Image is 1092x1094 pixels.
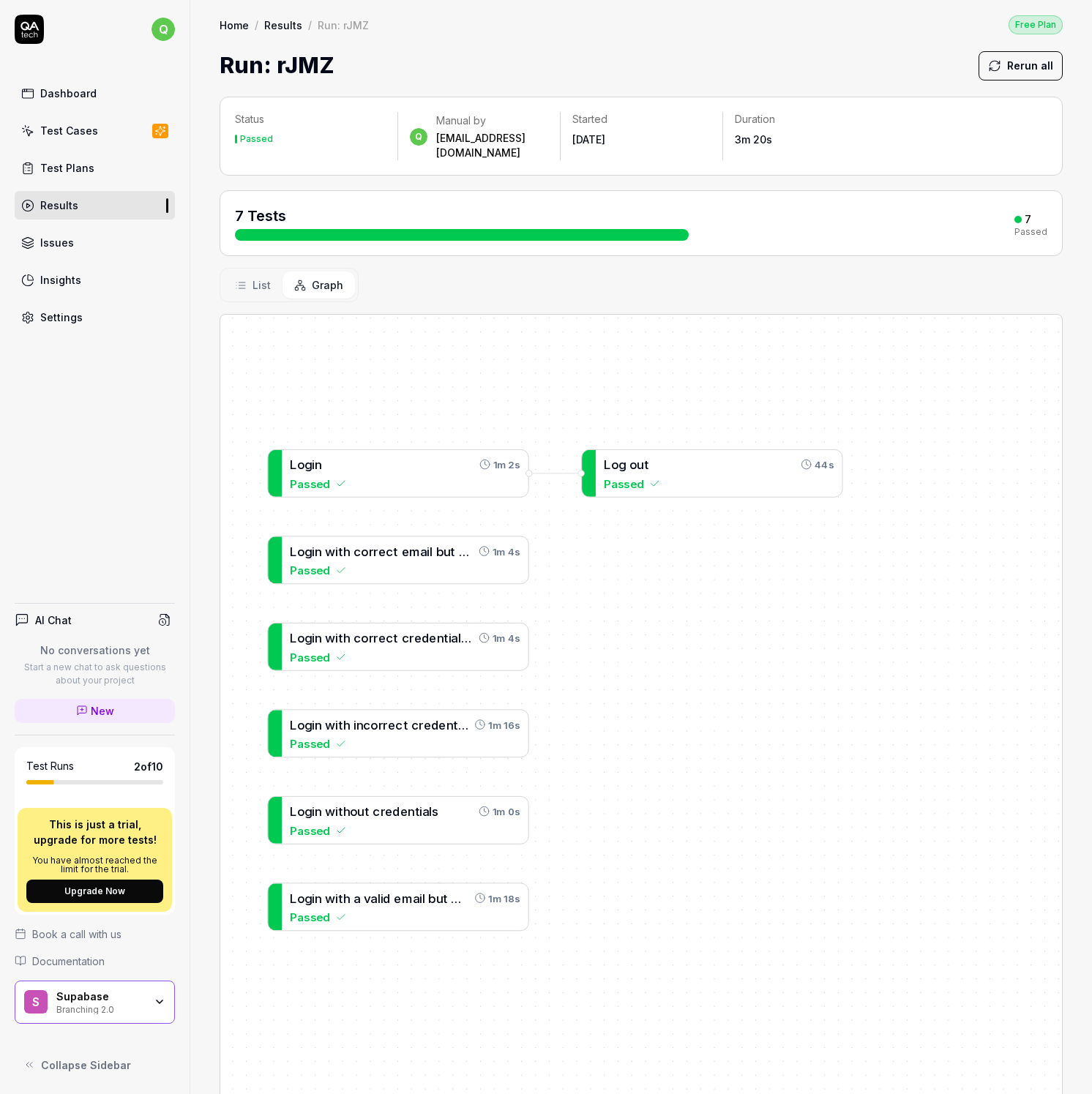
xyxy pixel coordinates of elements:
div: Results [40,198,78,213]
span: n [408,804,414,819]
span: m [409,544,420,558]
span: i [312,891,315,905]
span: i [335,804,338,819]
div: Supabase [56,990,144,1003]
div: Issues [40,235,74,250]
a: Free Plan [1009,15,1063,34]
span: c [386,544,393,558]
span: g [618,457,626,472]
span: g [304,717,312,732]
span: c [386,631,393,645]
span: u [637,457,643,472]
span: l [378,891,381,905]
button: Upgrade Now [26,880,163,903]
span: n [315,457,321,472]
div: Test Cases [40,123,98,138]
span: L [290,631,296,645]
p: Status [235,112,386,127]
span: h [343,804,350,819]
a: Logout44sPassed [581,449,842,498]
span: Graph [312,277,343,293]
span: h [343,631,350,645]
p: This is just a trial, upgrade for more tests! [26,817,163,847]
span: t [393,544,398,558]
div: Dashboard [40,86,97,101]
span: t [443,891,448,905]
span: a [422,804,429,819]
span: t [338,544,343,558]
div: Passed [240,135,273,143]
span: L [290,891,296,905]
span: o [297,631,304,645]
span: w [325,717,335,732]
span: a [413,891,419,905]
span: w [325,544,335,558]
time: 1m 18s [488,891,520,905]
span: n [315,544,321,558]
time: 1m 4s [493,544,520,558]
span: t [415,804,420,819]
span: Passed [290,735,330,752]
a: Login1m 2sPassed [267,449,528,498]
span: b [428,891,435,905]
span: c [395,717,403,732]
span: o [297,717,304,732]
h1: Run: rJMZ [220,49,334,82]
button: List [223,271,283,299]
span: o [611,457,618,472]
span: o [297,891,304,905]
h4: AI Chat [35,612,72,628]
button: SSupabaseBranching 2.0 [15,981,175,1024]
span: l [430,544,433,558]
span: Passed [290,822,330,839]
span: f [466,891,472,905]
span: L [290,717,296,732]
span: i [335,891,338,905]
span: r [378,717,384,732]
time: 3m 20s [735,133,772,146]
a: Test Cases [15,116,175,145]
button: Graph [283,271,355,299]
span: n [315,631,321,645]
span: a [451,631,457,645]
span: r [369,544,374,558]
span: l [429,804,432,819]
span: Passed [290,475,330,492]
span: w [325,631,335,645]
span: t [338,717,343,732]
span: g [304,457,312,472]
span: Documentation [32,953,105,969]
span: e [385,804,392,819]
span: i [335,631,338,645]
span: List [253,277,271,293]
a: Loginwithoutcredentials1m 0sPassed [267,796,528,844]
div: [EMAIL_ADDRESS][DOMAIN_NAME] [436,131,548,160]
span: n [356,717,363,732]
span: L [290,544,296,558]
span: 7 Tests [235,207,286,225]
span: e [378,544,386,558]
a: New [15,699,175,723]
span: n [315,891,321,905]
a: Home [220,18,249,32]
span: g [304,544,312,558]
span: t [393,631,398,645]
span: t [364,804,370,819]
time: 44s [815,457,834,472]
span: d [422,631,429,645]
p: No conversations yet [15,642,175,658]
span: i [419,804,422,819]
button: Rerun all [979,51,1063,80]
span: 2 of 10 [134,759,163,774]
div: 7 [1025,213,1031,226]
span: L [604,457,610,472]
span: g [304,804,312,819]
button: q [152,15,175,44]
span: t [403,717,408,732]
div: Insights [40,272,81,288]
div: Loginwithavalidemailbutdiff1m 18sPassed [267,883,528,931]
button: Collapse Sidebar [15,1050,175,1079]
a: Settings [15,303,175,331]
div: Test Plans [40,160,94,176]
